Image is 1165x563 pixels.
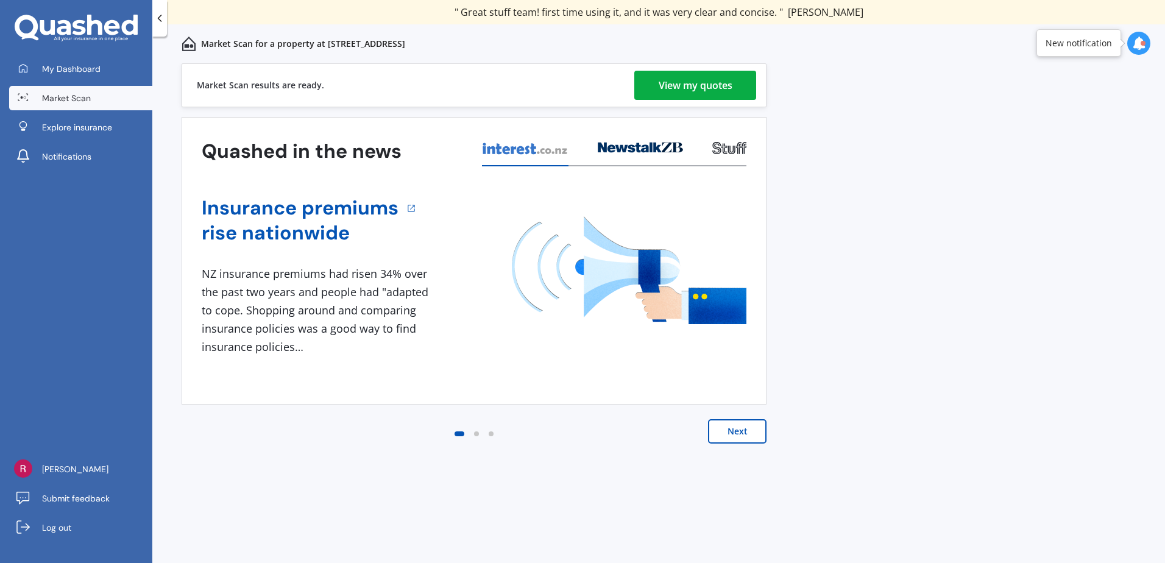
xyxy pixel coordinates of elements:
a: View my quotes [634,71,756,100]
span: [PERSON_NAME] [42,463,108,475]
span: Log out [42,522,71,534]
img: media image [512,216,746,324]
span: Submit feedback [42,492,110,505]
div: New notification [1046,37,1112,49]
span: My Dashboard [42,63,101,75]
span: [PERSON_NAME] [788,5,863,19]
img: AAcHTtc7zsNeofaBPGy1jYiCVQX2-fafBUwE27WOtFgcB1vT=s96-c [14,459,32,478]
button: Next [708,419,767,444]
p: Market Scan for a property at [STREET_ADDRESS] [201,38,405,50]
span: Market Scan [42,92,91,104]
span: Notifications [42,150,91,163]
a: Explore insurance [9,115,152,140]
a: rise nationwide [202,221,398,246]
img: home-and-contents.b802091223b8502ef2dd.svg [182,37,196,51]
div: " Great stuff team! first time using it, and it was very clear and concise. " [455,6,863,18]
a: Submit feedback [9,486,152,511]
a: Log out [9,515,152,540]
div: NZ insurance premiums had risen 34% over the past two years and people had "adapted to cope. Shop... [202,265,433,356]
span: Explore insurance [42,121,112,133]
a: My Dashboard [9,57,152,81]
div: View my quotes [659,71,732,100]
div: Market Scan results are ready. [197,64,324,107]
a: Insurance premiums [202,196,398,221]
a: [PERSON_NAME] [9,457,152,481]
a: Notifications [9,144,152,169]
a: Market Scan [9,86,152,110]
h3: Quashed in the news [202,139,402,164]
